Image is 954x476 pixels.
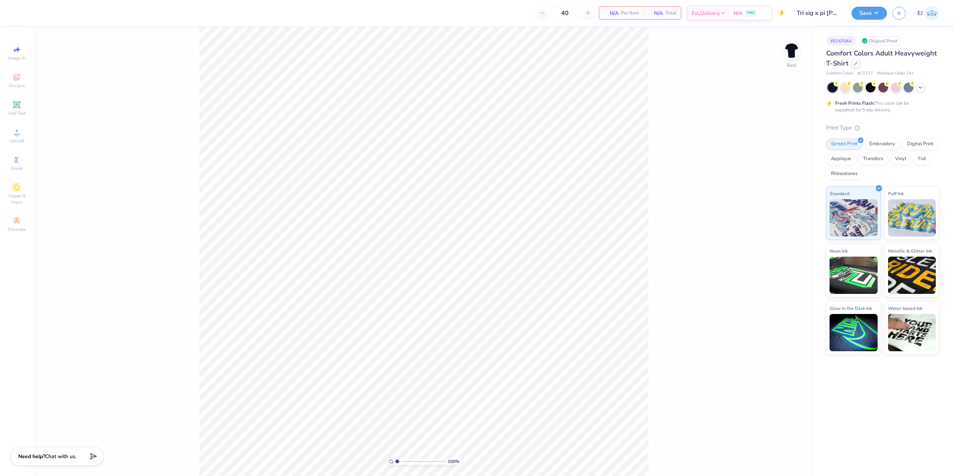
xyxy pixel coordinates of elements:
strong: Fresh Prints Flash: [835,100,875,106]
div: # 514704A [826,36,856,45]
div: Applique [826,153,856,165]
div: Foil [913,153,931,165]
span: Add Text [8,110,26,116]
img: Edgardo Jr [925,6,939,20]
span: Metallic & Glitter Ink [888,247,932,255]
span: Total [665,9,676,17]
div: Vinyl [890,153,911,165]
span: Puff Ink [888,190,904,197]
span: Glow in the Dark Ink [830,304,872,312]
img: Puff Ink [888,199,936,237]
span: Greek [11,165,23,171]
span: Standard [830,190,849,197]
span: Comfort Colors [826,70,854,77]
div: Rhinestones [826,168,862,180]
div: Transfers [858,153,888,165]
strong: Need help? [18,453,45,460]
div: This color can be expedited for 5 day delivery. [835,100,927,113]
span: Water based Ink [888,304,922,312]
span: Chat with us. [45,453,76,460]
span: Minimum Order: 24 + [877,70,914,77]
div: Screen Print [826,139,862,150]
span: Est. Delivery [692,9,720,17]
span: Image AI [8,55,26,61]
span: # C1717 [857,70,873,77]
span: N/A [604,9,619,17]
div: Embroidery [865,139,900,150]
span: Designs [9,83,25,89]
div: Print Type [826,124,939,132]
img: Back [784,43,799,58]
img: Metallic & Glitter Ink [888,257,936,294]
span: EJ [917,9,923,18]
span: 100 % [448,458,459,465]
span: Comfort Colors Adult Heavyweight T-Shirt [826,49,937,68]
span: Clipart & logos [4,193,30,205]
span: Per Item [621,9,639,17]
span: N/A [733,9,742,17]
div: Original Proof [860,36,901,45]
img: Neon Ink [830,257,878,294]
input: – – [550,6,579,20]
div: Back [787,62,796,69]
span: FREE [747,10,755,16]
span: Neon Ink [830,247,848,255]
img: Standard [830,199,878,237]
input: Untitled Design [791,6,846,20]
span: N/A [648,9,663,17]
img: Water based Ink [888,314,936,351]
span: Decorate [8,226,26,232]
span: Upload [9,138,24,144]
div: Digital Print [902,139,938,150]
button: Save [852,7,887,20]
img: Glow in the Dark Ink [830,314,878,351]
a: EJ [917,6,939,20]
